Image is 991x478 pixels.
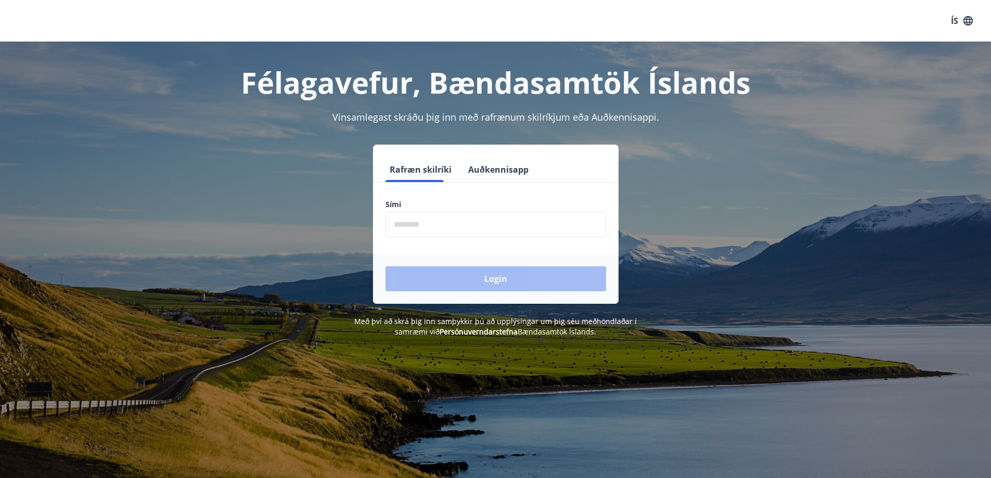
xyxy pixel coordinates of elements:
label: Sími [385,199,606,210]
button: Rafræn skilríki [385,157,456,182]
button: ÍS [945,11,979,30]
span: Með því að skrá þig inn samþykkir þú að upplýsingar um þig séu meðhöndlaðar í samræmi við Bændasa... [354,316,637,337]
button: Auðkennisapp [464,157,533,182]
span: Vinsamlegast skráðu þig inn með rafrænum skilríkjum eða Auðkennisappi. [332,111,659,123]
h1: Félagavefur, Bændasamtök Íslands [134,62,858,102]
a: Persónuverndarstefna [440,327,518,337]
